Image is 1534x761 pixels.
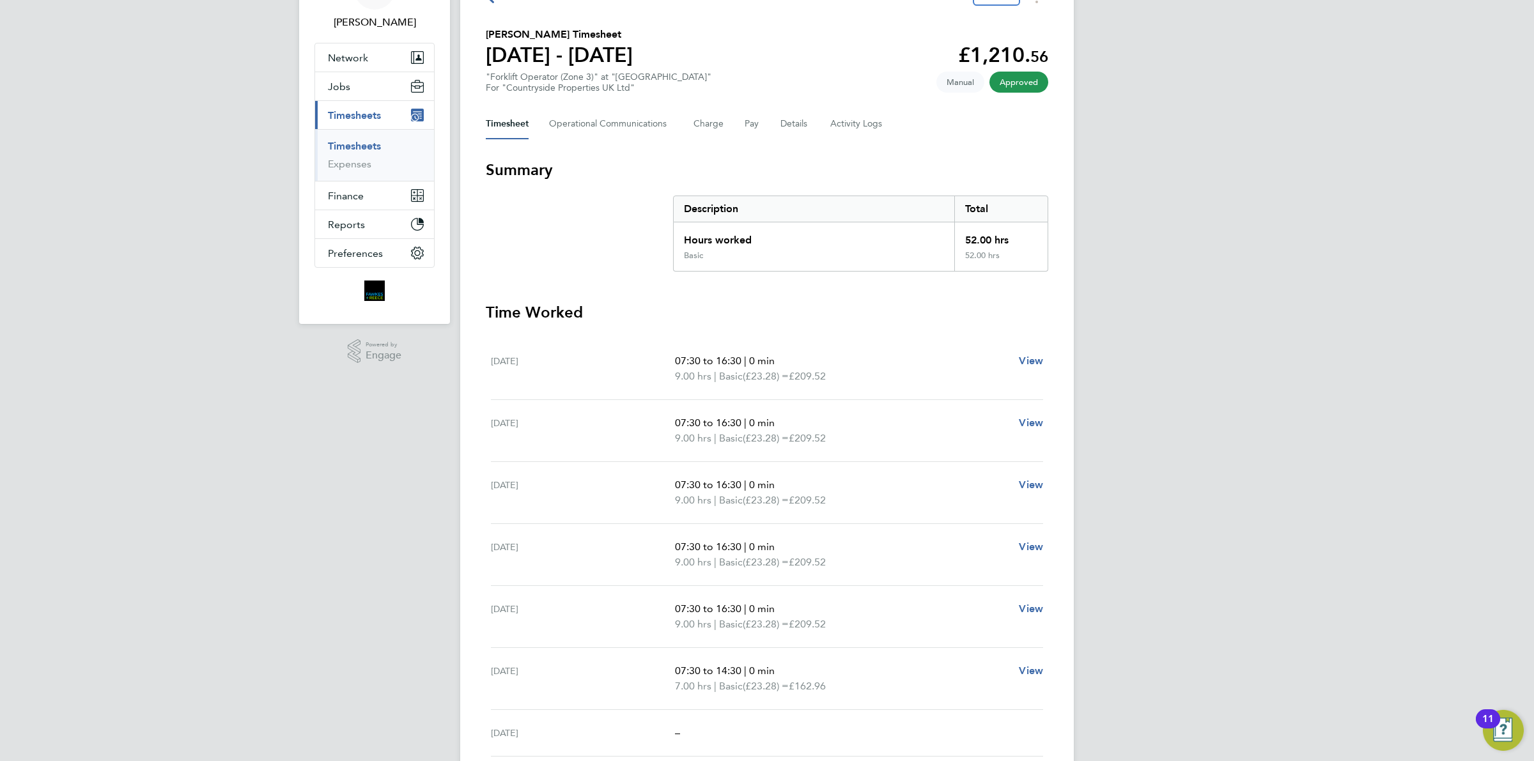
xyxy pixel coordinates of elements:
button: Network [315,43,434,72]
button: Charge [693,109,724,139]
span: 9.00 hrs [675,370,711,382]
button: Activity Logs [830,109,884,139]
a: View [1019,601,1043,617]
span: 0 min [749,479,775,491]
span: View [1019,417,1043,429]
span: £209.52 [789,556,826,568]
span: Gareth Richardson [314,15,435,30]
div: [DATE] [491,539,675,570]
a: View [1019,353,1043,369]
span: Powered by [366,339,401,350]
button: Details [780,109,810,139]
img: bromak-logo-retina.png [364,281,385,301]
span: | [744,603,747,615]
span: | [714,370,717,382]
span: 7.00 hrs [675,680,711,692]
div: [DATE] [491,415,675,446]
a: View [1019,663,1043,679]
h1: [DATE] - [DATE] [486,42,633,68]
span: Basic [719,493,743,508]
div: Timesheets [315,129,434,181]
button: Timesheets [315,101,434,129]
button: Pay [745,109,760,139]
span: View [1019,603,1043,615]
button: Preferences [315,239,434,267]
span: Jobs [328,81,350,93]
app-decimal: £1,210. [958,43,1048,67]
span: (£23.28) = [743,494,789,506]
span: Finance [328,190,364,202]
span: View [1019,665,1043,677]
span: Reports [328,219,365,231]
span: Basic [719,369,743,384]
div: [DATE] [491,353,675,384]
div: For "Countryside Properties UK Ltd" [486,82,711,93]
span: 0 min [749,541,775,553]
span: | [714,494,717,506]
a: Expenses [328,158,371,170]
button: Jobs [315,72,434,100]
span: Basic [719,555,743,570]
a: Powered byEngage [348,339,402,364]
div: Summary [673,196,1048,272]
span: | [744,479,747,491]
div: Basic [684,250,703,261]
span: | [714,556,717,568]
div: [DATE] [491,477,675,508]
span: £209.52 [789,618,826,630]
span: | [744,665,747,677]
a: View [1019,539,1043,555]
span: £209.52 [789,432,826,444]
span: 0 min [749,665,775,677]
span: 0 min [749,603,775,615]
span: (£23.28) = [743,680,789,692]
span: Basic [719,617,743,632]
span: | [714,432,717,444]
div: 11 [1482,719,1494,735]
span: This timesheet has been approved. [989,72,1048,93]
div: Description [674,196,954,222]
span: (£23.28) = [743,432,789,444]
span: | [714,680,717,692]
span: 9.00 hrs [675,556,711,568]
span: £162.96 [789,680,826,692]
div: [DATE] [491,725,675,741]
div: [DATE] [491,663,675,694]
h2: [PERSON_NAME] Timesheet [486,27,633,42]
div: Hours worked [674,222,954,250]
span: 07:30 to 16:30 [675,541,741,553]
span: | [714,618,717,630]
button: Timesheet [486,109,529,139]
span: Basic [719,679,743,694]
span: 07:30 to 16:30 [675,603,741,615]
span: £209.52 [789,370,826,382]
span: – [675,726,680,739]
div: "Forklift Operator (Zone 3)" at "[GEOGRAPHIC_DATA]" [486,72,711,93]
span: 07:30 to 14:30 [675,665,741,677]
span: 0 min [749,417,775,429]
span: Preferences [328,247,383,259]
span: (£23.28) = [743,618,789,630]
span: View [1019,479,1043,491]
span: View [1019,355,1043,367]
button: Operational Communications [549,109,673,139]
span: | [744,417,747,429]
a: View [1019,477,1043,493]
h3: Summary [486,160,1048,180]
span: Network [328,52,368,64]
button: Finance [315,181,434,210]
span: | [744,355,747,367]
span: | [744,541,747,553]
span: 9.00 hrs [675,618,711,630]
span: 9.00 hrs [675,432,711,444]
span: £209.52 [789,494,826,506]
span: 07:30 to 16:30 [675,417,741,429]
div: 52.00 hrs [954,222,1048,250]
span: View [1019,541,1043,553]
button: Open Resource Center, 11 new notifications [1483,710,1524,751]
span: 07:30 to 16:30 [675,355,741,367]
span: 56 [1030,47,1048,66]
span: 9.00 hrs [675,494,711,506]
button: Reports [315,210,434,238]
div: Total [954,196,1048,222]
